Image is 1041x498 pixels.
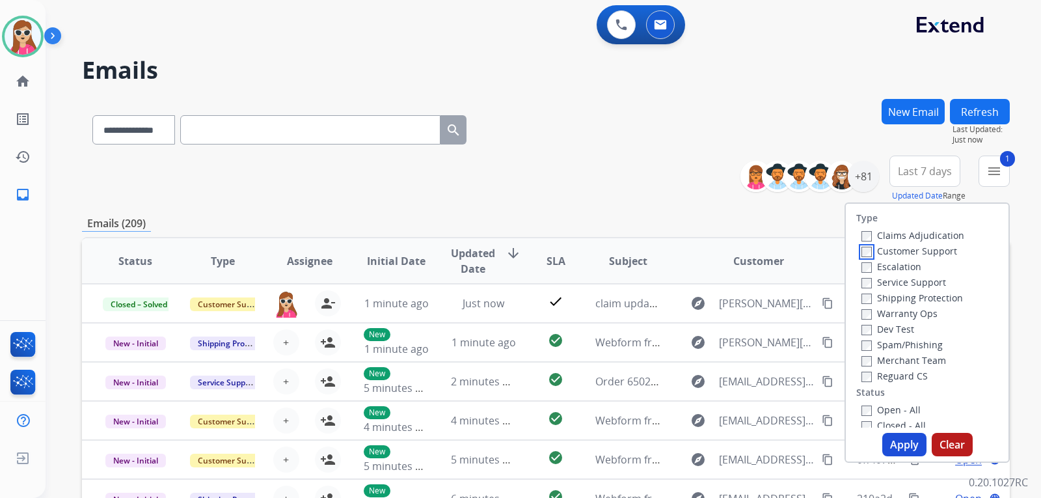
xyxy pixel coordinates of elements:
[283,335,289,350] span: +
[190,297,275,311] span: Customer Support
[15,187,31,202] mat-icon: inbox
[595,296,662,311] span: claim update.
[861,278,872,288] input: Service Support
[190,376,264,389] span: Service Support
[364,328,390,341] p: New
[822,337,833,348] mat-icon: content_copy
[82,215,151,232] p: Emails (209)
[882,99,945,124] button: New Email
[595,413,890,428] span: Webform from [EMAIL_ADDRESS][DOMAIN_NAME] on [DATE]
[15,74,31,89] mat-icon: home
[861,276,946,288] label: Service Support
[861,307,938,320] label: Warranty Ops
[364,381,433,395] span: 5 minutes ago
[547,253,565,269] span: SLA
[283,374,289,389] span: +
[979,156,1010,187] button: 1
[719,374,814,389] span: [EMAIL_ADDRESS][DOMAIN_NAME]
[15,111,31,127] mat-icon: list_alt
[320,335,336,350] mat-icon: person_add
[451,413,520,428] span: 4 minutes ago
[364,445,390,458] p: New
[861,419,926,432] label: Closed - All
[822,454,833,465] mat-icon: content_copy
[595,374,686,389] span: Order 6502792237
[690,296,706,311] mat-icon: explore
[273,368,299,394] button: +
[856,386,885,399] label: Status
[548,294,563,309] mat-icon: check
[105,454,166,467] span: New - Initial
[861,229,964,242] label: Claims Adjudication
[364,296,429,311] span: 1 minute ago
[452,335,516,350] span: 1 minute ago
[451,452,520,467] span: 5 minutes ago
[986,163,1002,179] mat-icon: menu
[451,374,520,389] span: 2 minutes ago
[892,190,966,201] span: Range
[861,325,872,335] input: Dev Test
[719,335,814,350] span: [PERSON_NAME][EMAIL_ADDRESS][DOMAIN_NAME]
[892,191,943,201] button: Updated Date
[969,475,1028,490] p: 0.20.1027RC
[595,452,890,467] span: Webform from [EMAIL_ADDRESS][DOMAIN_NAME] on [DATE]
[118,253,152,269] span: Status
[882,433,926,456] button: Apply
[861,354,946,367] label: Merchant Team
[364,420,433,434] span: 4 minutes ago
[861,231,872,242] input: Claims Adjudication
[848,161,879,192] div: +81
[15,149,31,165] mat-icon: history
[190,337,279,350] span: Shipping Protection
[451,245,495,277] span: Updated Date
[861,356,872,367] input: Merchant Team
[889,156,960,187] button: Last 7 days
[364,459,433,473] span: 5 minutes ago
[273,408,299,434] button: +
[190,454,275,467] span: Customer Support
[856,212,878,225] label: Type
[861,260,921,273] label: Escalation
[320,452,336,467] mat-icon: person_add
[103,297,175,311] span: Closed – Solved
[446,122,461,138] mat-icon: search
[861,370,928,382] label: Reguard CS
[283,452,289,467] span: +
[932,433,973,456] button: Clear
[861,247,872,257] input: Customer Support
[861,294,872,304] input: Shipping Protection
[690,335,706,350] mat-icon: explore
[548,450,563,465] mat-icon: check_circle
[861,372,872,382] input: Reguard CS
[719,296,814,311] span: [PERSON_NAME][EMAIL_ADDRESS][DOMAIN_NAME]
[861,340,872,351] input: Spam/Phishing
[273,329,299,355] button: +
[364,484,390,497] p: New
[548,372,563,387] mat-icon: check_circle
[690,413,706,428] mat-icon: explore
[367,253,426,269] span: Initial Date
[320,374,336,389] mat-icon: person_add
[690,452,706,467] mat-icon: explore
[861,323,914,335] label: Dev Test
[861,406,872,416] input: Open - All
[822,376,833,387] mat-icon: content_copy
[861,309,872,320] input: Warranty Ops
[105,415,166,428] span: New - Initial
[5,18,41,55] img: avatar
[861,245,957,257] label: Customer Support
[609,253,647,269] span: Subject
[861,292,963,304] label: Shipping Protection
[861,421,872,432] input: Closed - All
[950,99,1010,124] button: Refresh
[463,296,504,311] span: Just now
[273,447,299,473] button: +
[898,169,952,174] span: Last 7 days
[690,374,706,389] mat-icon: explore
[1000,151,1015,167] span: 1
[320,296,336,311] mat-icon: person_remove
[861,339,943,351] label: Spam/Phishing
[364,367,390,380] p: New
[595,335,971,350] span: Webform from [PERSON_NAME][EMAIL_ADDRESS][DOMAIN_NAME] on [DATE]
[953,124,1010,135] span: Last Updated:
